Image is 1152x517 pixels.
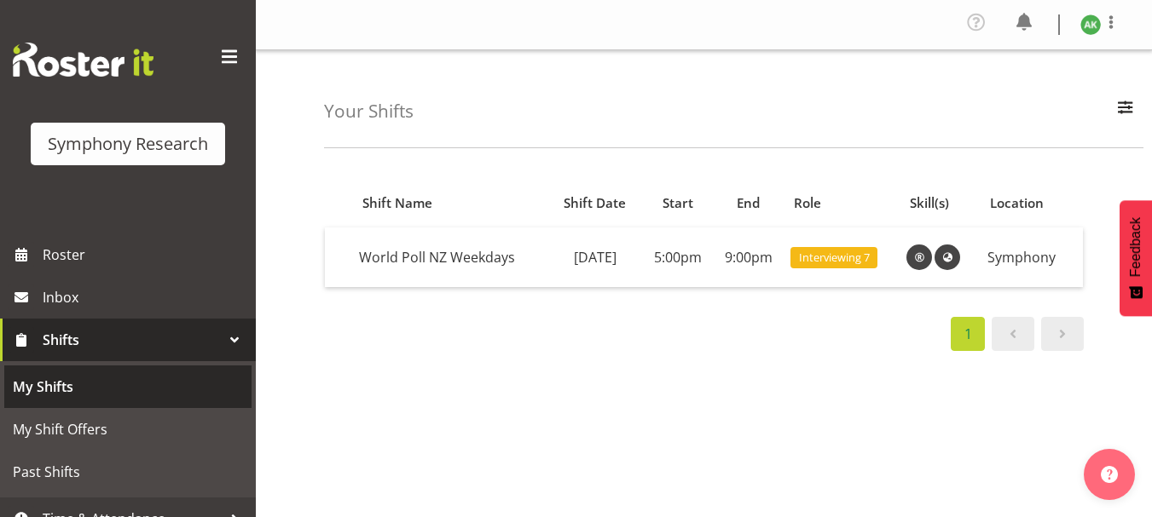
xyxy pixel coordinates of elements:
div: Location [990,193,1073,213]
div: Start [652,193,703,213]
h4: Your Shifts [324,101,414,121]
div: Skill(s) [910,193,971,213]
span: Feedback [1128,217,1143,277]
td: [DATE] [548,227,642,287]
span: My Shifts [13,374,243,399]
div: Role [794,193,891,213]
td: 9:00pm [713,227,784,287]
img: Rosterit website logo [13,43,153,77]
span: Shifts [43,327,222,353]
span: Roster [43,242,247,267]
td: World Poll NZ Weekdays [352,227,547,287]
a: My Shift Offers [4,408,252,451]
div: Shift Date [558,193,633,213]
span: Past Shifts [13,459,243,485]
td: Symphony [981,227,1083,287]
a: My Shifts [4,365,252,408]
div: End [723,193,774,213]
span: Inbox [43,284,247,310]
img: help-xxl-2.png [1101,466,1118,483]
span: My Shift Offers [13,416,243,442]
span: Interviewing 7 [799,250,870,266]
div: Symphony Research [48,131,208,157]
button: Filter Employees [1108,93,1143,130]
div: Shift Name [362,193,539,213]
td: 5:00pm [642,227,713,287]
a: Past Shifts [4,451,252,493]
img: amit-kumar11606.jpg [1080,14,1101,35]
button: Feedback - Show survey [1120,200,1152,316]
